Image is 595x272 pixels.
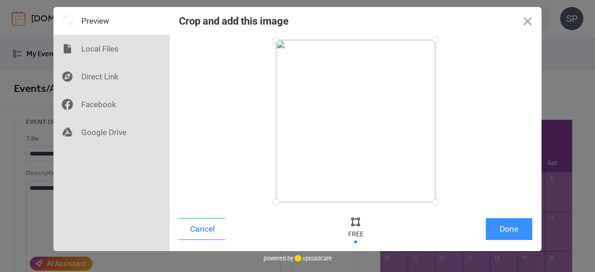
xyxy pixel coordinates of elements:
[293,255,332,262] a: uploadcare
[179,218,225,240] button: Cancel
[264,251,332,265] div: powered by
[53,7,170,35] div: Preview
[53,35,170,63] div: Local Files
[53,91,170,118] div: Facebook
[53,118,170,146] div: Google Drive
[53,63,170,91] div: Direct Link
[514,7,542,35] button: Close
[179,15,289,27] div: Crop and add this image
[486,218,532,240] button: Done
